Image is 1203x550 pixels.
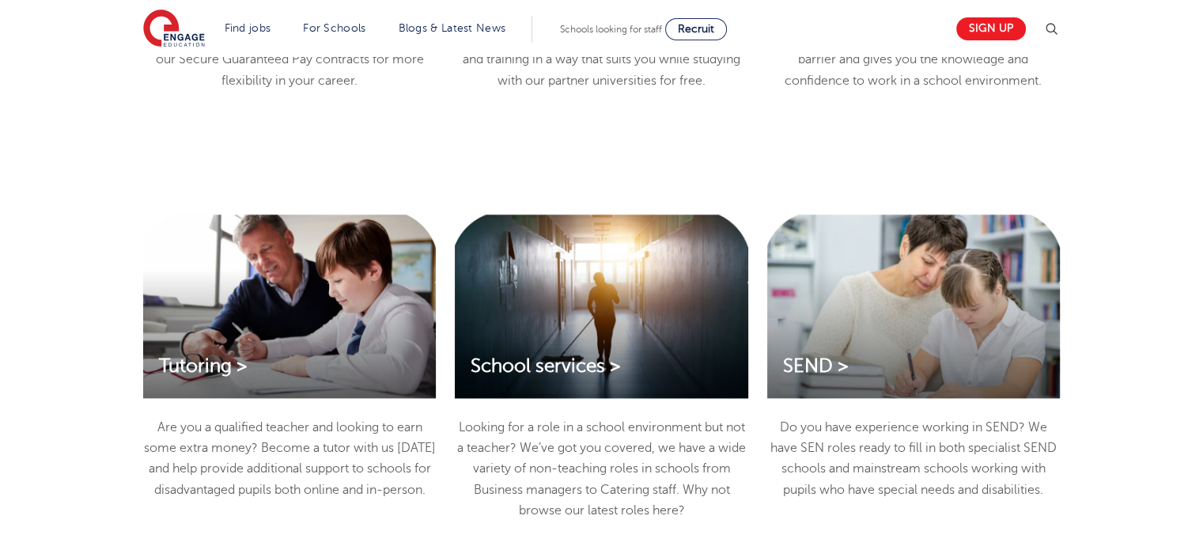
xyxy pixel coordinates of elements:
[143,417,436,500] p: Are you a qualified teacher and looking to earn some extra money? Become a tutor with us [DATE] a...
[303,22,365,34] a: For Schools
[956,17,1026,40] a: Sign up
[143,9,205,49] img: Engage Education
[678,23,714,35] span: Recruit
[767,355,864,378] a: SEND >
[455,355,637,378] a: School services >
[159,355,248,377] span: Tutoring >
[143,355,263,378] a: Tutoring >
[471,355,621,377] span: School services >
[560,24,662,35] span: Schools looking for staff
[767,417,1060,500] p: Do you have experience working in SEND? We have SEN roles ready to fill in both specialist SEND s...
[455,417,747,521] p: Looking for a role in a school environment but not a teacher? We’ve got you covered, we have a wi...
[399,22,506,34] a: Blogs & Latest News
[783,355,849,377] span: SEND >
[225,22,271,34] a: Find jobs
[665,18,727,40] a: Recruit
